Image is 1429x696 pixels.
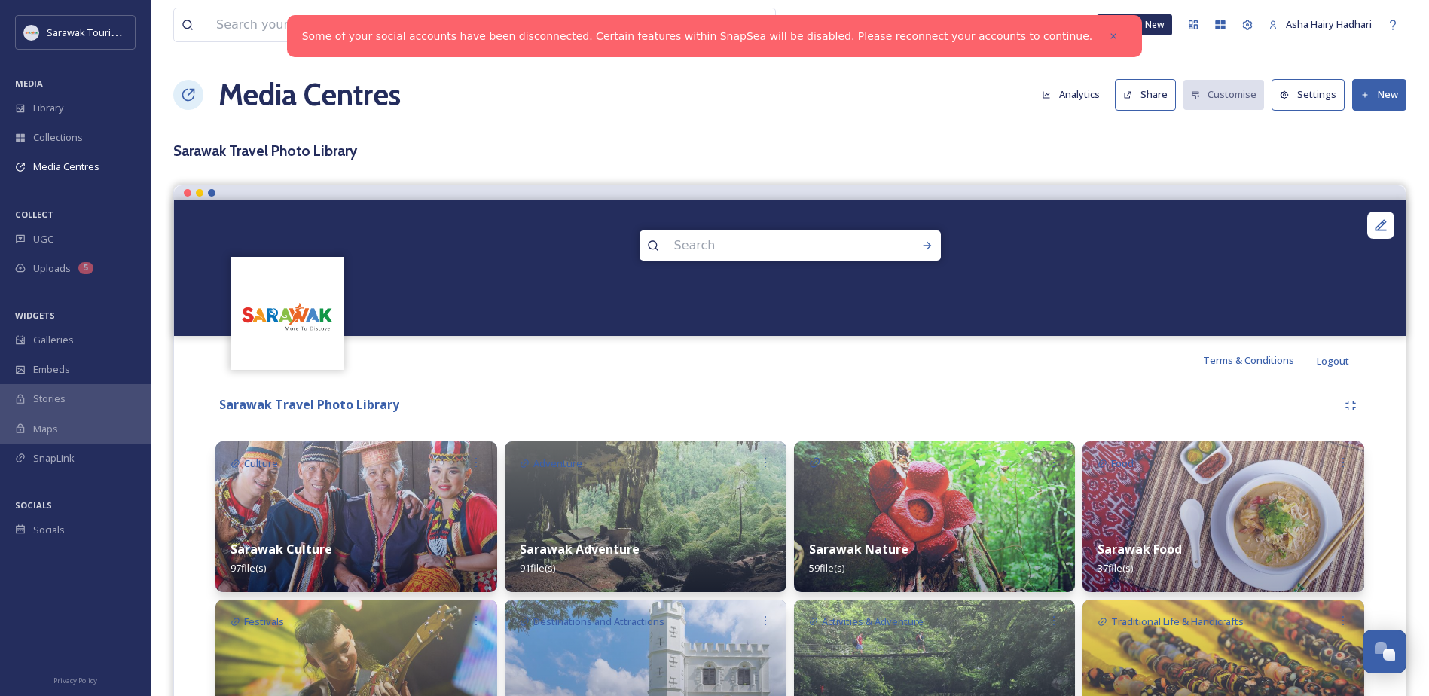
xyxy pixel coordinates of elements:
[1352,79,1406,110] button: New
[1272,79,1345,110] button: Settings
[215,441,497,592] img: fa566219-b555-4257-8fb8-cd3bddac3f48.jpg
[33,130,83,145] span: Collections
[1034,80,1115,109] a: Analytics
[24,25,39,40] img: new%20smtd%20transparent%202%20copy%404x.png
[231,561,266,575] span: 97 file(s)
[15,209,53,220] span: COLLECT
[33,422,58,436] span: Maps
[1098,541,1182,557] strong: Sarawak Food
[244,615,284,629] span: Festivals
[794,441,1076,592] img: a0b29c06-dbd7-41a1-9738-906831b75aec.jpg
[667,229,873,262] input: Search
[33,232,53,246] span: UGC
[533,615,664,629] span: Destinations and Attractions
[33,333,74,347] span: Galleries
[53,676,97,685] span: Privacy Policy
[47,25,154,39] span: Sarawak Tourism Board
[219,396,399,413] strong: Sarawak Travel Photo Library
[33,451,75,466] span: SnapLink
[218,72,401,118] a: Media Centres
[302,29,1093,44] a: Some of your social accounts have been disconnected. Certain features within SnapSea will be disa...
[15,310,55,321] span: WIDGETS
[1272,79,1352,110] a: Settings
[231,541,332,557] strong: Sarawak Culture
[1097,14,1172,35] a: What's New
[1082,441,1364,592] img: 6dba278b-01a5-4647-b279-99ea9567e0bd.jpg
[1115,79,1176,110] button: Share
[78,262,93,274] div: 5
[1286,17,1372,31] span: Asha Hairy Hadhari
[679,10,768,39] a: View all files
[1098,561,1133,575] span: 37 file(s)
[1111,456,1134,471] span: Food
[33,362,70,377] span: Embeds
[520,541,640,557] strong: Sarawak Adventure
[1183,80,1265,109] button: Customise
[809,541,908,557] strong: Sarawak Nature
[33,160,99,174] span: Media Centres
[33,392,66,406] span: Stories
[15,499,52,511] span: SOCIALS
[1261,10,1379,39] a: Asha Hairy Hadhari
[533,456,582,471] span: Adventure
[1317,354,1349,368] span: Logout
[173,140,1406,162] h3: Sarawak Travel Photo Library
[822,615,924,629] span: Activities & Adventure
[209,8,652,41] input: Search your library
[1363,630,1406,673] button: Open Chat
[520,561,555,575] span: 91 file(s)
[1111,615,1244,629] span: Traditional Life & Handicrafts
[1034,80,1107,109] button: Analytics
[33,101,63,115] span: Library
[244,456,278,471] span: Culture
[174,200,1406,336] video: Copy of Gateway to Borneo(with audio) 10s_3.mp4
[505,441,786,592] img: 7b9a9bb1-762c-4faa-9c70-33daba0ad40c.jpg
[1203,353,1294,367] span: Terms & Conditions
[53,670,97,688] a: Privacy Policy
[809,561,844,575] span: 59 file(s)
[1183,80,1272,109] a: Customise
[233,258,342,368] img: new%20smtd%20transparent%202%20copy%404x.png
[15,78,43,89] span: MEDIA
[33,523,65,537] span: Socials
[1203,351,1317,369] a: Terms & Conditions
[33,261,71,276] span: Uploads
